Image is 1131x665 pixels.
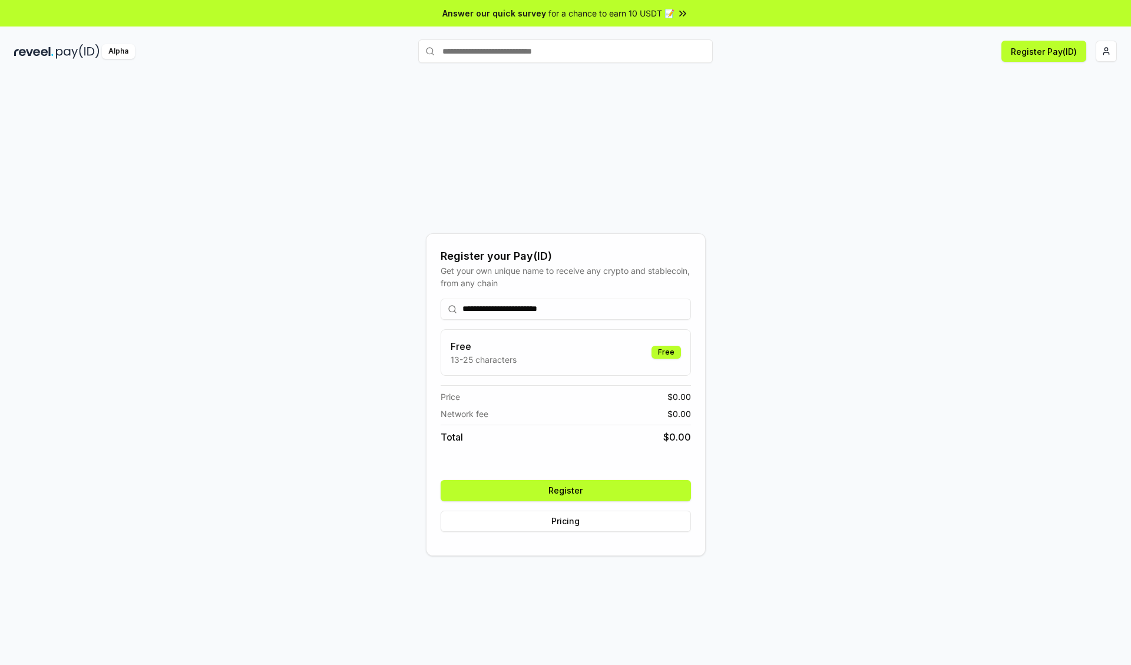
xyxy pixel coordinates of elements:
[441,511,691,532] button: Pricing
[667,391,691,403] span: $ 0.00
[441,264,691,289] div: Get your own unique name to receive any crypto and stablecoin, from any chain
[1001,41,1086,62] button: Register Pay(ID)
[56,44,100,59] img: pay_id
[441,248,691,264] div: Register your Pay(ID)
[441,480,691,501] button: Register
[441,408,488,420] span: Network fee
[663,430,691,444] span: $ 0.00
[451,353,517,366] p: 13-25 characters
[14,44,54,59] img: reveel_dark
[667,408,691,420] span: $ 0.00
[652,346,681,359] div: Free
[102,44,135,59] div: Alpha
[548,7,674,19] span: for a chance to earn 10 USDT 📝
[442,7,546,19] span: Answer our quick survey
[451,339,517,353] h3: Free
[441,430,463,444] span: Total
[441,391,460,403] span: Price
